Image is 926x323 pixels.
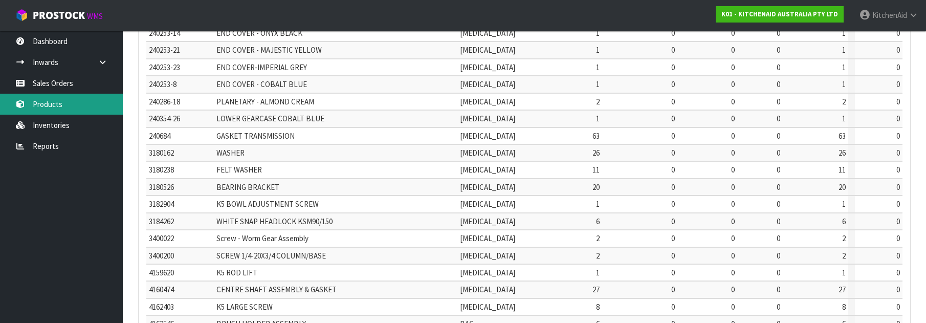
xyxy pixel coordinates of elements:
span: END COVER - MAJESTIC YELLOW [216,45,322,55]
span: [MEDICAL_DATA] [460,217,515,226]
span: 0 [731,131,735,141]
span: 0 [671,97,675,106]
span: 0 [731,268,735,277]
span: 4160474 [149,285,174,294]
span: 6 [596,217,600,226]
span: 2 [842,233,846,243]
span: [MEDICAL_DATA] [460,165,515,175]
span: 0 [777,268,780,277]
span: 0 [731,251,735,261]
span: 3180526 [149,182,174,192]
span: 0 [777,285,780,294]
span: 3180238 [149,165,174,175]
span: 3182904 [149,199,174,209]
span: 0 [777,251,780,261]
span: [MEDICAL_DATA] [460,148,515,158]
span: 0 [896,97,900,106]
span: 0 [671,28,675,38]
span: 240253-14 [149,28,180,38]
span: 0 [777,217,780,226]
span: 6 [842,217,846,226]
span: 0 [896,131,900,141]
span: 1 [842,28,846,38]
span: [MEDICAL_DATA] [460,114,515,123]
span: 0 [896,45,900,55]
span: 240253-21 [149,45,180,55]
span: [MEDICAL_DATA] [460,79,515,89]
span: [MEDICAL_DATA] [460,28,515,38]
small: WMS [87,11,103,21]
span: ProStock [33,9,85,22]
span: 1 [596,114,600,123]
span: 0 [777,114,780,123]
span: Screw - Worm Gear Assembly [216,233,308,243]
span: 0 [777,45,780,55]
span: 0 [896,79,900,89]
span: BEARING BRACKET [216,182,279,192]
span: 0 [777,199,780,209]
span: 1 [596,45,600,55]
span: K5 LARGE SCREW [216,302,273,312]
span: 0 [896,199,900,209]
span: 0 [731,199,735,209]
span: 27 [592,285,600,294]
span: K5 ROD LIFT [216,268,257,277]
span: 0 [777,97,780,106]
strong: K01 - KITCHENAID AUSTRALIA PTY LTD [721,10,838,18]
span: LOWER GEARCASE COBALT BLUE [216,114,324,123]
span: K5 BOWL ADJUSTMENT SCREW [216,199,319,209]
span: 2 [842,251,846,261]
span: 3400200 [149,251,174,261]
span: [MEDICAL_DATA] [460,199,515,209]
span: 0 [896,148,900,158]
span: [MEDICAL_DATA] [460,62,515,72]
span: 2 [842,97,846,106]
span: 0 [731,285,735,294]
span: [MEDICAL_DATA] [460,233,515,243]
span: [MEDICAL_DATA] [460,45,515,55]
span: 0 [731,28,735,38]
span: 0 [777,302,780,312]
span: 3180162 [149,148,174,158]
span: 240286-18 [149,97,180,106]
span: 26 [592,148,600,158]
span: 0 [731,114,735,123]
span: 0 [777,62,780,72]
span: SCREW 1/4-20X3/4 COLUMN/BASE [216,251,326,261]
span: 11 [839,165,846,175]
span: 1 [842,79,846,89]
span: 2 [596,97,600,106]
span: 0 [731,217,735,226]
span: 0 [896,182,900,192]
span: 3400022 [149,233,174,243]
span: 0 [671,199,675,209]
span: 8 [842,302,846,312]
span: [MEDICAL_DATA] [460,285,515,294]
span: 1 [596,62,600,72]
span: 0 [731,79,735,89]
span: 0 [731,165,735,175]
span: 0 [896,165,900,175]
span: 27 [839,285,846,294]
span: 0 [896,251,900,261]
span: 0 [896,268,900,277]
span: FELT WASHER [216,165,262,175]
span: 2 [596,251,600,261]
span: 0 [671,182,675,192]
span: 0 [671,217,675,226]
span: 0 [671,62,675,72]
span: 1 [596,28,600,38]
img: cube-alt.png [15,9,28,21]
span: 0 [777,148,780,158]
span: 1 [842,114,846,123]
span: 240354-26 [149,114,180,123]
span: KitchenAid [872,10,907,20]
span: 0 [777,28,780,38]
span: CENTRE SHAFT ASSEMBLY & GASKET [216,285,337,294]
span: 0 [896,28,900,38]
span: 0 [777,79,780,89]
span: 240684 [149,131,170,141]
span: 0 [731,233,735,243]
span: 20 [592,182,600,192]
span: 2 [596,233,600,243]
